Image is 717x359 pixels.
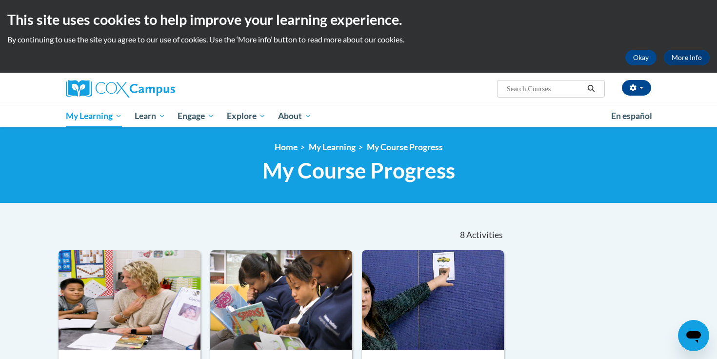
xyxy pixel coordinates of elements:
[664,50,710,65] a: More Info
[622,80,651,96] button: Account Settings
[59,250,200,350] img: Course Logo
[506,83,584,95] input: Search Courses
[227,110,266,122] span: Explore
[60,105,128,127] a: My Learning
[220,105,272,127] a: Explore
[135,110,165,122] span: Learn
[262,158,455,183] span: My Course Progress
[66,80,251,98] a: Cox Campus
[678,320,709,351] iframe: Button to launch messaging window
[362,250,504,350] img: Course Logo
[66,110,122,122] span: My Learning
[210,250,352,350] img: Course Logo
[466,230,503,240] span: Activities
[66,80,175,98] img: Cox Campus
[309,142,356,152] a: My Learning
[584,83,598,95] button: Search
[605,106,658,126] a: En español
[611,111,652,121] span: En español
[51,105,666,127] div: Main menu
[178,110,214,122] span: Engage
[128,105,172,127] a: Learn
[7,34,710,45] p: By continuing to use the site you agree to our use of cookies. Use the ‘More info’ button to read...
[460,230,465,240] span: 8
[171,105,220,127] a: Engage
[272,105,318,127] a: About
[278,110,311,122] span: About
[367,142,443,152] a: My Course Progress
[7,10,710,29] h2: This site uses cookies to help improve your learning experience.
[275,142,298,152] a: Home
[625,50,657,65] button: Okay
